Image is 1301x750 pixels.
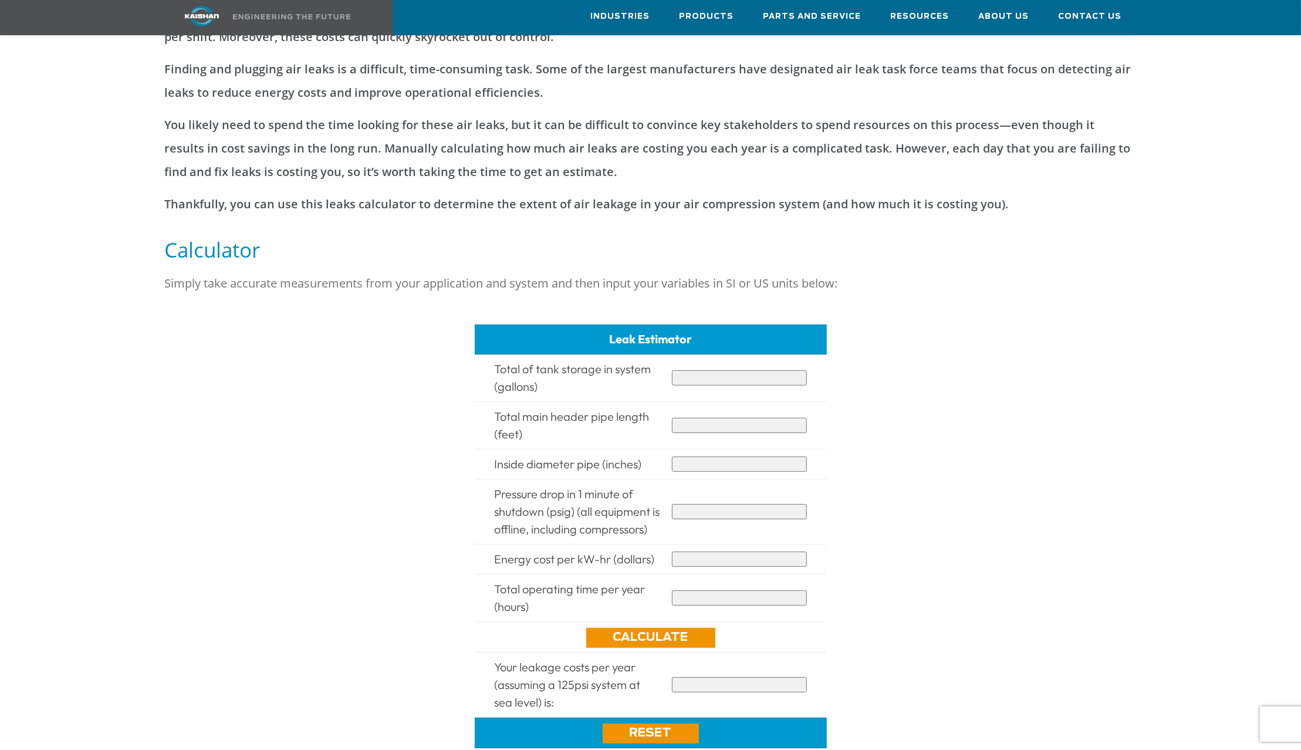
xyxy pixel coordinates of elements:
[591,1,650,32] a: Industries
[603,724,699,744] a: Reset
[680,10,734,23] span: Products
[495,552,655,566] span: Energy cost per kW-hr (dollars)
[495,457,642,471] span: Inside diameter pipe (inches)
[165,272,1137,295] p: Simply take accurate measurements from your application and system and then input your variables ...
[495,487,660,536] span: Pressure drop in 1 minute of shutdown (psig) (all equipment is offline, including compressors)
[495,660,641,710] span: Your leakage costs per year (assuming a 125psi system at sea level) is:
[165,237,1137,263] h5: Calculator
[591,10,650,23] span: Industries
[979,10,1029,23] span: About Us
[1059,1,1122,32] a: Contact Us
[1059,10,1122,23] span: Contact Us
[495,582,646,614] span: Total operating time per year (hours)
[165,58,1137,104] p: Finding and plugging air leaks is a difficult, time-consuming task. Some of the largest manufactu...
[763,10,861,23] span: Parts and Service
[586,628,715,648] a: Calculate
[165,113,1137,184] p: You likely need to spend the time looking for these air leaks, but it can be difficult to convinc...
[891,1,949,32] a: Resources
[979,1,1029,32] a: About Us
[158,6,246,26] img: kaishan logo
[495,362,651,394] span: Total of tank storage in system (gallons)
[233,14,350,19] img: Engineering the future
[680,1,734,32] a: Products
[891,10,949,23] span: Resources
[165,192,1137,216] p: Thankfully, you can use this leaks calculator to determine the extent of air leakage in your air ...
[763,1,861,32] a: Parts and Service
[609,332,692,346] span: Leak Estimator
[495,409,650,441] span: Total main header pipe length (feet)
